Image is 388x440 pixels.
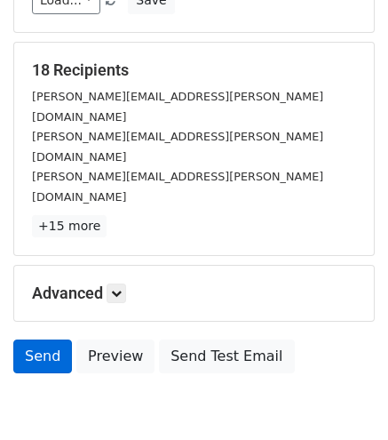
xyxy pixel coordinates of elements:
[32,60,356,80] h5: 18 Recipients
[32,170,323,204] small: [PERSON_NAME][EMAIL_ADDRESS][PERSON_NAME][DOMAIN_NAME]
[159,340,294,373] a: Send Test Email
[32,130,323,164] small: [PERSON_NAME][EMAIL_ADDRESS][PERSON_NAME][DOMAIN_NAME]
[76,340,154,373] a: Preview
[32,90,323,124] small: [PERSON_NAME][EMAIL_ADDRESS][PERSON_NAME][DOMAIN_NAME]
[13,340,72,373] a: Send
[299,355,388,440] iframe: Chat Widget
[32,215,107,237] a: +15 more
[32,284,356,303] h5: Advanced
